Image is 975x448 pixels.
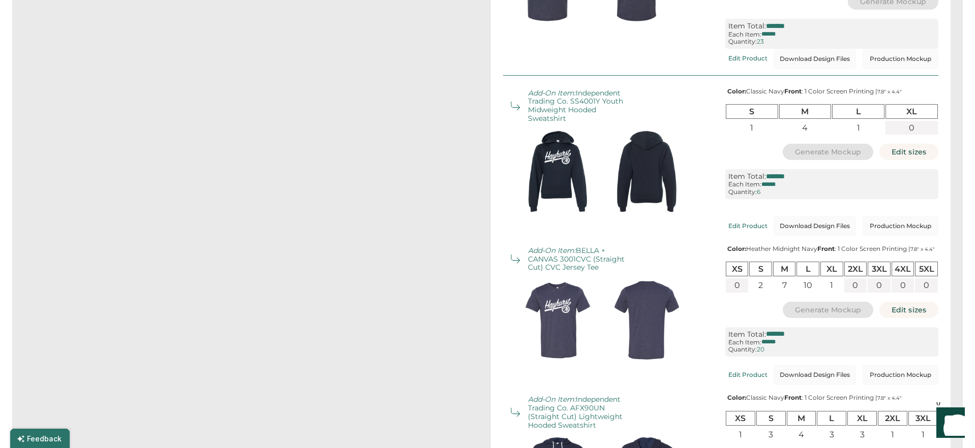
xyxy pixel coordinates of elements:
div: 0 [892,278,914,292]
div: 0 [726,278,749,292]
div: Quantity: [728,346,757,353]
strong: Front [784,87,802,95]
img: generate-image [602,127,691,216]
div: XL [820,262,843,276]
button: Edit sizes [879,144,938,160]
strong: Front [784,394,802,401]
em: Add-On Item: [528,395,576,404]
div: 1 [878,428,907,441]
iframe: Front Chat [927,402,970,446]
div: XS [726,262,749,276]
div: Edit Product [728,222,767,230]
div: XL [885,104,938,119]
button: Download Design Files [774,365,856,385]
div: Each Item: [728,181,761,188]
div: Edit Product [728,371,767,378]
div: M [787,411,816,426]
strong: Color: [727,245,746,252]
div: Independent Trading Co. AFX90UN (Straight Cut) Lightweight Hooded Sweatshirt [528,395,630,429]
div: 4 [787,428,816,441]
div: 3XL [868,262,891,276]
div: L [832,104,884,119]
div: Classic Navy : 1 Color Screen Printing | [725,88,938,95]
strong: Color: [727,394,746,401]
div: XL [847,411,877,426]
div: 0 [868,278,891,292]
div: S [726,104,778,119]
div: Each Item: [728,339,761,346]
img: generate-image [513,276,602,365]
strong: Front [817,245,835,252]
button: Download Design Files [774,49,856,69]
div: 2 [749,278,772,292]
button: Edit sizes [879,302,938,318]
em: Add-On Item: [528,88,576,98]
button: Production Mockup [862,365,938,385]
div: 1 [726,428,755,441]
button: Production Mockup [862,49,938,69]
div: 0 [885,121,938,135]
button: Generate Mockup [783,144,874,160]
div: XS [726,411,755,426]
div: 4 [779,121,832,135]
div: 3 [756,428,786,441]
div: S [749,262,772,276]
div: 1 [832,121,884,135]
div: 1 [820,278,843,292]
font: 7.8" x 4.4" [877,395,902,401]
strong: Color: [727,87,746,95]
img: generate-image [513,127,602,216]
div: BELLA + CANVAS 3001CVC (Straight Cut) CVC Jersey Tee [528,246,630,272]
div: 0 [915,278,938,292]
button: Download Design Files [774,216,856,236]
em: Add-On Item: [528,246,576,255]
div: 10 [796,278,819,292]
div: 23 [757,38,764,45]
div: 20 [757,346,764,353]
font: 7.8" x 4.4" [910,246,935,252]
div: Heather Midnight Navy : 1 Color Screen Printing | [725,245,938,252]
div: Item Total: [728,22,766,30]
div: 2XL [878,411,907,426]
button: Generate Mockup [783,302,874,318]
div: Each Item: [728,31,761,38]
div: 1 [908,428,938,441]
div: 4XL [892,262,914,276]
img: generate-image [602,276,691,365]
div: Quantity: [728,38,757,45]
div: 3XL [908,411,938,426]
div: 5XL [915,262,938,276]
div: L [817,411,846,426]
div: M [773,262,796,276]
div: 7 [773,278,796,292]
div: Item Total: [728,172,766,181]
button: Production Mockup [862,216,938,236]
div: Quantity: [728,188,757,196]
div: Item Total: [728,330,766,339]
div: Independent Trading Co. SS4001Y Youth Midweight Hooded Sweatshirt [528,89,630,123]
div: 6 [757,188,760,196]
div: 0 [844,278,867,292]
div: L [796,262,819,276]
font: 7.8" x 4.4" [877,88,902,95]
div: Edit Product [728,55,767,62]
div: 1 [726,121,778,135]
div: 3 [847,428,877,441]
div: 3 [817,428,846,441]
div: Classic Navy : 1 Color Screen Printing | [725,394,938,401]
div: 2XL [844,262,867,276]
div: S [756,411,786,426]
div: M [779,104,832,119]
